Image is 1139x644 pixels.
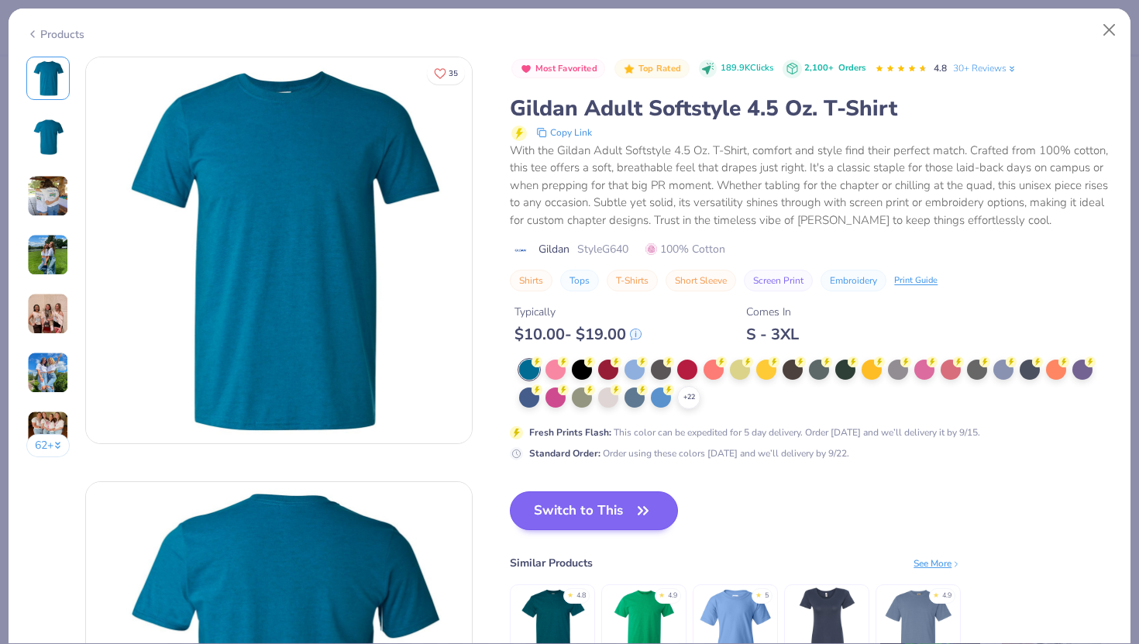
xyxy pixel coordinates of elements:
span: Gildan [539,241,569,257]
button: Tops [560,270,599,291]
span: 189.9K Clicks [721,62,773,75]
span: Orders [838,62,865,74]
div: Comes In [746,304,799,320]
span: Top Rated [638,64,682,73]
button: Close [1095,15,1124,45]
img: User generated content [27,411,69,453]
div: 4.9 [668,591,677,601]
img: Back [29,119,67,156]
div: 4.8 Stars [875,57,927,81]
img: Front [29,60,67,97]
div: 5 [765,591,769,601]
strong: Standard Order : [529,447,600,460]
div: Similar Products [510,555,593,571]
div: ★ [755,591,762,597]
div: This color can be expedited for 5 day delivery. Order [DATE] and we’ll delivery it by 9/15. [529,425,980,439]
img: User generated content [27,352,69,394]
div: 2,100+ [804,62,865,75]
div: With the Gildan Adult Softstyle 4.5 Oz. T-Shirt, comfort and style find their perfect match. Craf... [510,142,1113,229]
div: Print Guide [894,274,938,288]
span: 4.8 [934,62,947,74]
span: Most Favorited [535,64,597,73]
div: S - 3XL [746,325,799,344]
button: Like [427,62,465,84]
img: User generated content [27,175,69,217]
div: ★ [567,591,573,597]
span: Style G640 [577,241,628,257]
strong: Fresh Prints Flash : [529,426,611,439]
span: 100% Cotton [645,241,725,257]
button: copy to clipboard [532,123,597,142]
button: Shirts [510,270,552,291]
button: Switch to This [510,491,678,530]
button: T-Shirts [607,270,658,291]
img: Front [86,57,472,443]
button: 62+ [26,434,71,457]
button: Short Sleeve [666,270,736,291]
span: 35 [449,70,458,77]
img: brand logo [510,244,531,257]
img: User generated content [27,293,69,335]
div: See More [914,556,961,570]
img: Most Favorited sort [520,63,532,75]
div: Typically [514,304,642,320]
button: Badge Button [511,59,605,79]
div: Gildan Adult Softstyle 4.5 Oz. T-Shirt [510,94,1113,123]
button: Screen Print [744,270,813,291]
a: 30+ Reviews [953,61,1017,75]
img: Top Rated sort [623,63,635,75]
div: $ 10.00 - $ 19.00 [514,325,642,344]
button: Badge Button [614,59,689,79]
div: 4.9 [942,591,951,601]
div: Order using these colors [DATE] and we’ll delivery by 9/22. [529,446,849,460]
div: ★ [659,591,665,597]
img: User generated content [27,234,69,276]
div: Products [26,26,84,43]
button: Embroidery [821,270,886,291]
span: + 22 [683,392,695,403]
div: ★ [933,591,939,597]
div: 4.8 [576,591,586,601]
